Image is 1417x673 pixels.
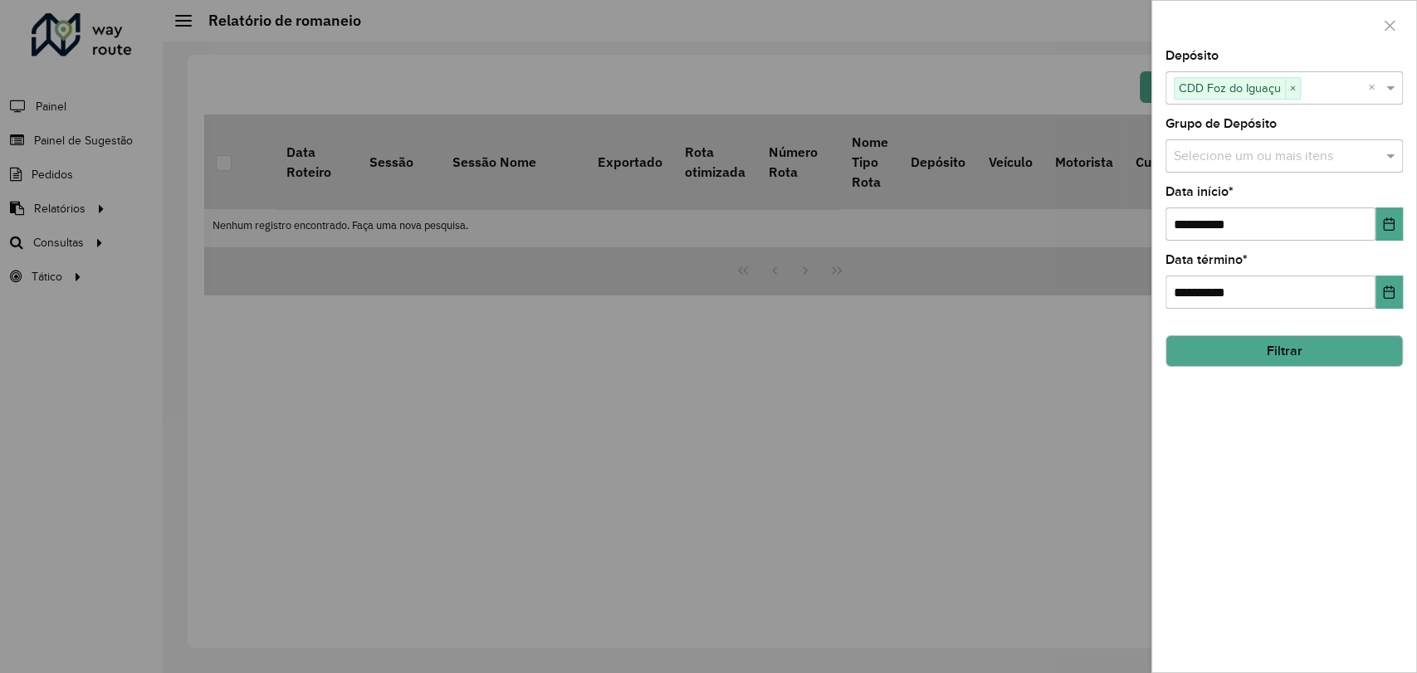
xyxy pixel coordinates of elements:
[1165,335,1403,367] button: Filtrar
[1285,79,1300,99] span: ×
[1165,114,1277,134] label: Grupo de Depósito
[1375,207,1403,241] button: Choose Date
[1165,182,1234,202] label: Data início
[1165,250,1248,270] label: Data término
[1368,78,1382,98] span: Clear all
[1175,78,1285,98] span: CDD Foz do Iguaçu
[1165,46,1219,66] label: Depósito
[1375,276,1403,309] button: Choose Date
